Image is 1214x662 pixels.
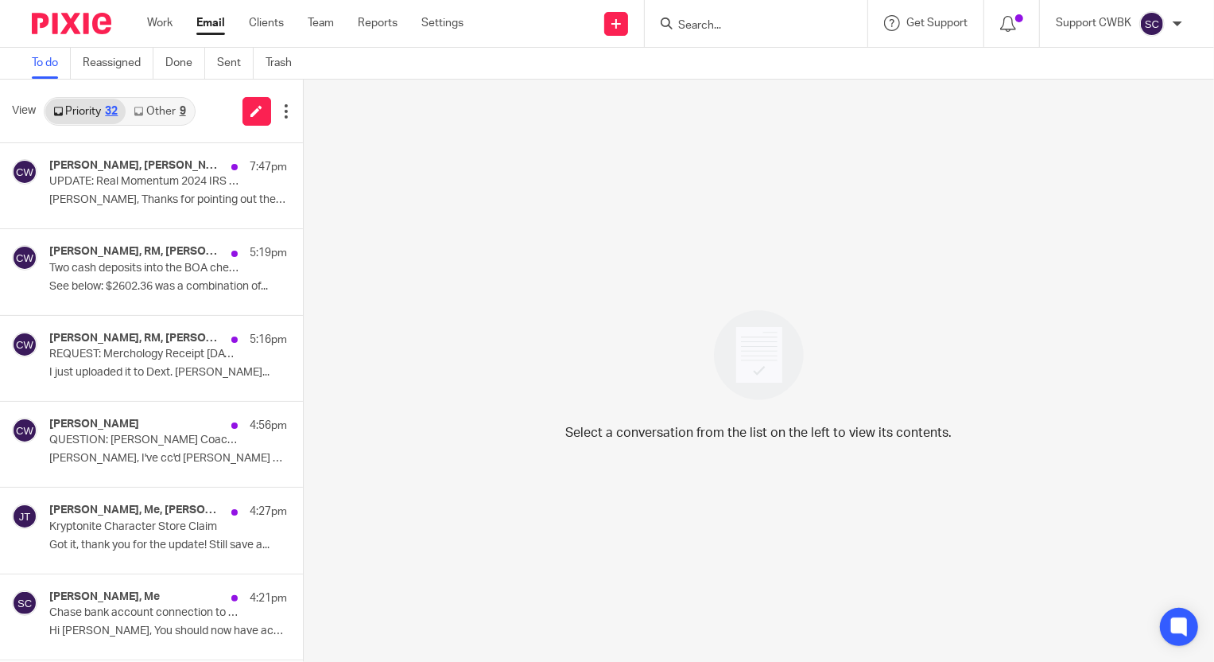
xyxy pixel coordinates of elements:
p: 4:56pm [250,418,287,434]
span: View [12,103,36,119]
p: Chase bank account connection to QuickBooks [49,606,239,620]
p: Hi [PERSON_NAME], You should now have access.... [49,625,287,638]
a: To do [32,48,71,79]
p: REQUEST: Merchology Receipt [DATE] for $1610.18 [49,348,239,361]
a: Settings [421,15,463,31]
img: svg%3E [12,159,37,185]
p: 5:19pm [250,245,287,261]
div: 32 [105,106,118,117]
a: Sent [217,48,254,79]
h4: [PERSON_NAME], Me [49,590,160,604]
p: Got it, thank you for the update! Still save a... [49,539,287,552]
img: svg%3E [12,418,37,443]
p: Kryptonite Character Store Claim [49,520,239,534]
h4: [PERSON_NAME] [49,418,139,431]
img: svg%3E [1139,11,1165,37]
img: svg%3E [12,590,37,616]
p: [PERSON_NAME], Thanks for pointing out the MH loan is... [49,193,287,207]
img: image [704,300,814,411]
img: svg%3E [12,332,37,357]
h4: [PERSON_NAME], Me, [PERSON_NAME] [49,504,223,517]
p: [PERSON_NAME], I've cc'd [PERSON_NAME] and [PERSON_NAME] on... [49,452,287,465]
a: Reassigned [83,48,153,79]
a: Done [165,48,205,79]
span: Get Support [906,18,968,29]
h4: [PERSON_NAME], RM, [PERSON_NAME] [49,245,223,259]
h4: [PERSON_NAME], RM, [PERSON_NAME] [49,332,223,345]
a: Team [308,15,334,31]
img: Pixie [32,13,111,34]
div: 9 [180,106,186,117]
img: svg%3E [12,245,37,271]
img: svg%3E [12,504,37,529]
p: 4:27pm [250,504,287,520]
a: Work [147,15,173,31]
p: I just uploaded it to Dext. [PERSON_NAME]... [49,366,287,380]
a: Trash [266,48,304,79]
a: Reports [358,15,398,31]
h4: [PERSON_NAME], [PERSON_NAME] [49,159,223,173]
p: 4:21pm [250,590,287,606]
p: See below: $2602.36 was a combination of... [49,280,287,294]
p: 7:47pm [250,159,287,175]
a: Email [196,15,225,31]
p: 5:16pm [250,332,287,348]
input: Search [677,19,820,33]
a: Other9 [126,99,193,124]
a: Clients [249,15,284,31]
p: Select a conversation from the list on the left to view its contents. [565,423,952,442]
p: QUESTION: [PERSON_NAME] Coaching Legacy Launchpad [49,434,239,447]
a: Priority32 [45,99,126,124]
p: Support CWBK [1056,15,1131,31]
p: UPDATE: Real Momentum 2024 IRS 990 [49,175,239,189]
p: Two cash deposits into the BOA checking acct. [49,262,239,275]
